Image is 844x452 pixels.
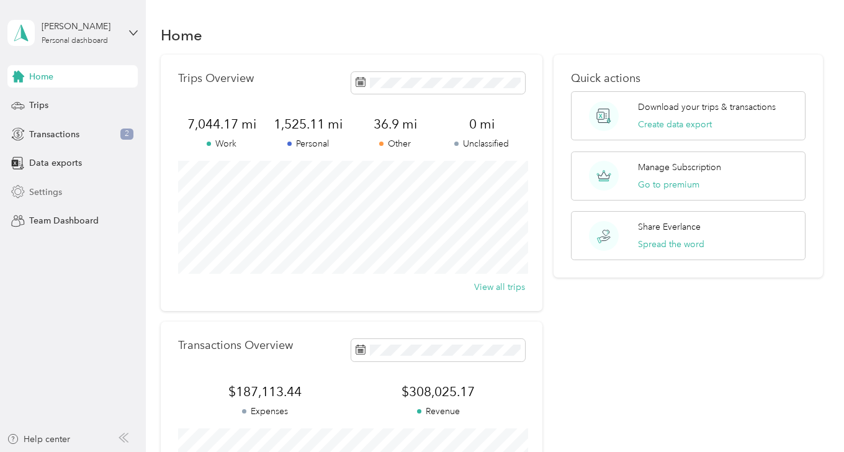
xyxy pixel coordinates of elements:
button: View all trips [474,281,525,294]
span: Home [29,70,53,83]
iframe: Everlance-gr Chat Button Frame [774,382,844,452]
span: 1,525.11 mi [265,115,352,133]
span: 7,044.17 mi [178,115,265,133]
p: Work [178,137,265,150]
p: Unclassified [438,137,525,150]
p: Transactions Overview [178,339,293,352]
span: Settings [29,186,62,199]
span: 36.9 mi [352,115,439,133]
span: 0 mi [438,115,525,133]
span: Data exports [29,156,82,169]
p: Other [352,137,439,150]
span: 2 [120,129,133,140]
span: $308,025.17 [352,383,525,400]
button: Spread the word [638,238,704,251]
button: Help center [7,433,70,446]
span: Team Dashboard [29,214,99,227]
p: Manage Subscription [638,161,721,174]
span: $187,113.44 [178,383,351,400]
p: Trips Overview [178,72,254,85]
button: Go to premium [638,178,699,191]
span: Trips [29,99,48,112]
p: Share Everlance [638,220,701,233]
p: Personal [265,137,352,150]
p: Download your trips & transactions [638,101,776,114]
button: Create data export [638,118,712,131]
div: Personal dashboard [42,37,108,45]
span: Transactions [29,128,79,141]
h1: Home [161,29,202,42]
p: Expenses [178,405,351,418]
div: [PERSON_NAME] [42,20,119,33]
p: Quick actions [571,72,806,85]
p: Revenue [352,405,525,418]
